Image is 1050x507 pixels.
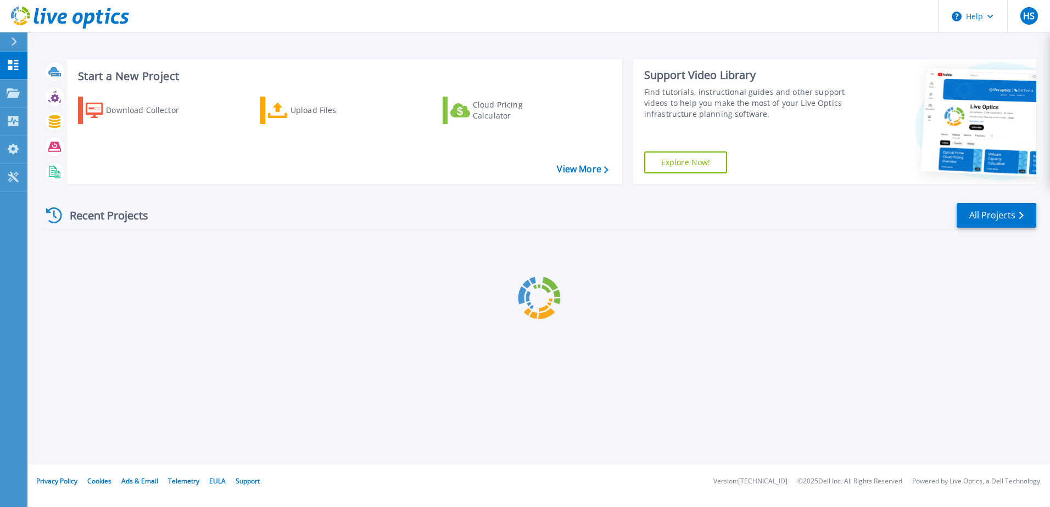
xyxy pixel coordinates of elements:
a: Ads & Email [121,476,158,486]
a: All Projects [957,203,1036,228]
li: Powered by Live Optics, a Dell Technology [912,478,1040,485]
div: Find tutorials, instructional guides and other support videos to help you make the most of your L... [644,87,850,120]
a: Telemetry [168,476,199,486]
a: Support [236,476,260,486]
div: Support Video Library [644,68,850,82]
h3: Start a New Project [78,70,608,82]
a: Upload Files [260,97,383,124]
div: Upload Files [291,99,378,121]
div: Cloud Pricing Calculator [473,99,561,121]
a: Cloud Pricing Calculator [443,97,565,124]
li: Version: [TECHNICAL_ID] [713,478,787,485]
div: Download Collector [106,99,194,121]
a: View More [557,164,608,174]
a: Explore Now! [644,151,728,173]
a: Privacy Policy [36,476,77,486]
li: © 2025 Dell Inc. All Rights Reserved [797,478,902,485]
a: Cookies [87,476,111,486]
span: HS [1023,12,1035,20]
a: EULA [209,476,226,486]
a: Download Collector [78,97,200,124]
div: Recent Projects [42,202,163,229]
